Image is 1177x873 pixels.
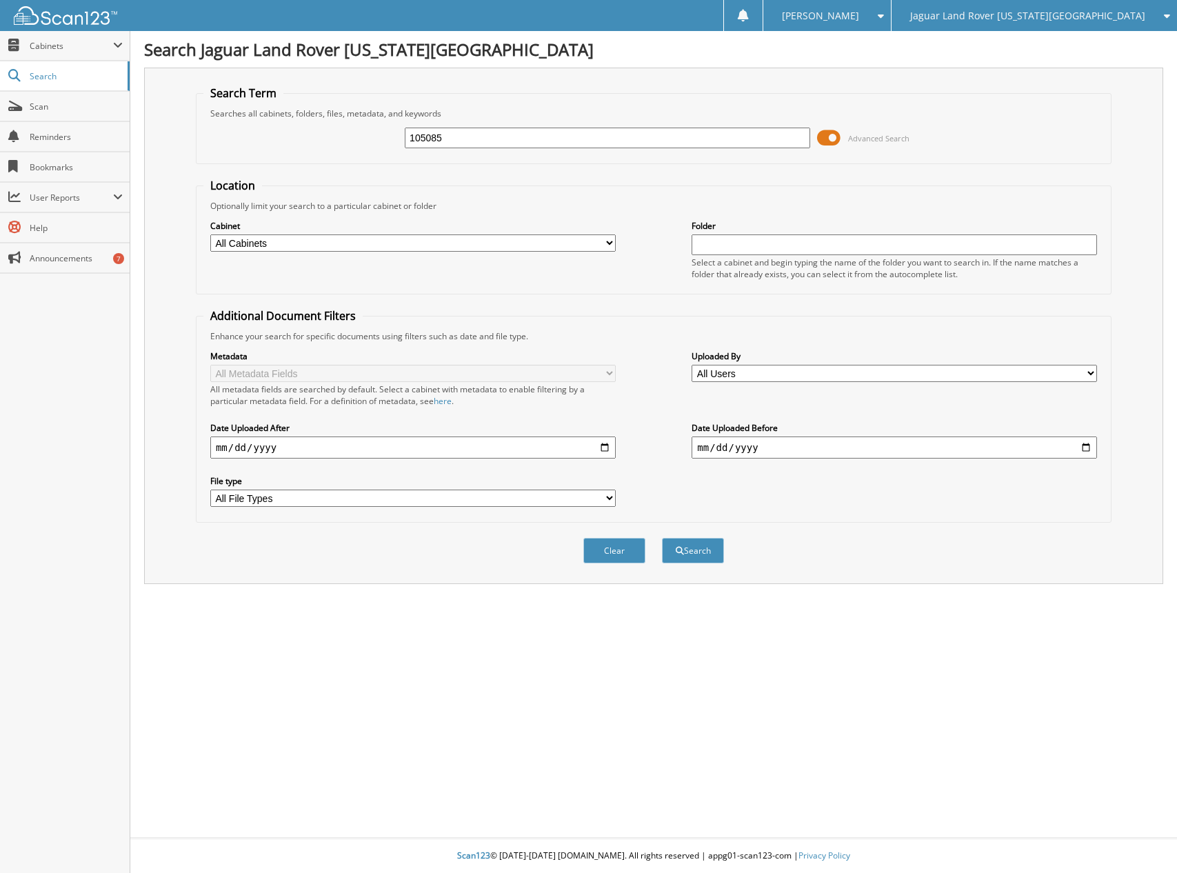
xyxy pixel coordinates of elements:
[30,222,123,234] span: Help
[583,538,645,563] button: Clear
[782,12,859,20] span: [PERSON_NAME]
[910,12,1145,20] span: Jaguar Land Rover [US_STATE][GEOGRAPHIC_DATA]
[30,161,123,173] span: Bookmarks
[203,308,363,323] legend: Additional Document Filters
[203,178,262,193] legend: Location
[30,101,123,112] span: Scan
[848,133,909,143] span: Advanced Search
[130,839,1177,873] div: © [DATE]-[DATE] [DOMAIN_NAME]. All rights reserved | appg01-scan123-com |
[210,383,616,407] div: All metadata fields are searched by default. Select a cabinet with metadata to enable filtering b...
[203,200,1104,212] div: Optionally limit your search to a particular cabinet or folder
[692,257,1097,280] div: Select a cabinet and begin typing the name of the folder you want to search in. If the name match...
[692,350,1097,362] label: Uploaded By
[210,220,616,232] label: Cabinet
[457,850,490,861] span: Scan123
[692,436,1097,459] input: end
[203,86,283,101] legend: Search Term
[14,6,117,25] img: scan123-logo-white.svg
[30,192,113,203] span: User Reports
[692,220,1097,232] label: Folder
[30,40,113,52] span: Cabinets
[210,436,616,459] input: start
[434,395,452,407] a: here
[210,350,616,362] label: Metadata
[210,475,616,487] label: File type
[113,253,124,264] div: 7
[692,422,1097,434] label: Date Uploaded Before
[210,422,616,434] label: Date Uploaded After
[203,108,1104,119] div: Searches all cabinets, folders, files, metadata, and keywords
[798,850,850,861] a: Privacy Policy
[30,131,123,143] span: Reminders
[30,70,121,82] span: Search
[203,330,1104,342] div: Enhance your search for specific documents using filters such as date and file type.
[662,538,724,563] button: Search
[30,252,123,264] span: Announcements
[144,38,1163,61] h1: Search Jaguar Land Rover [US_STATE][GEOGRAPHIC_DATA]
